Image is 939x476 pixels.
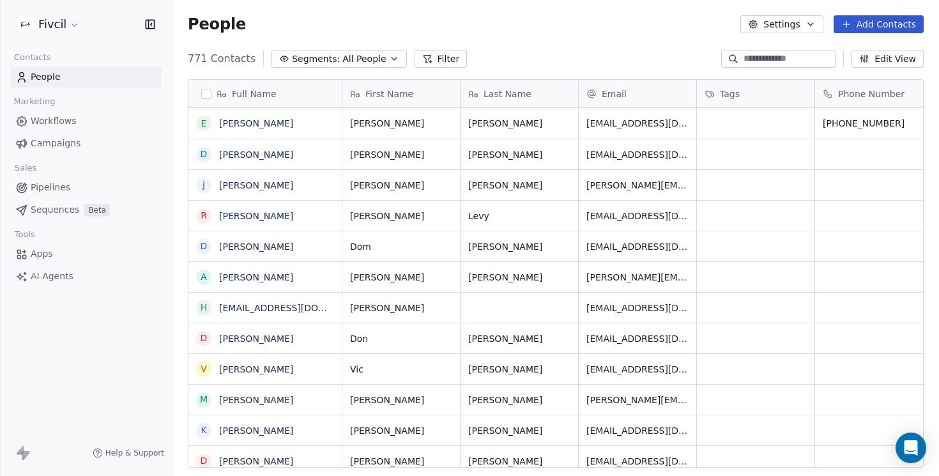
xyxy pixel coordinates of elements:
[188,80,342,107] div: Full Name
[740,15,823,33] button: Settings
[31,114,77,128] span: Workflows
[468,394,570,406] span: [PERSON_NAME]
[9,225,40,244] span: Tools
[586,424,689,437] span: [EMAIL_ADDRESS][DOMAIN_NAME]
[468,332,570,345] span: [PERSON_NAME]
[219,456,293,466] a: [PERSON_NAME]
[579,80,696,107] div: Email
[468,363,570,376] span: [PERSON_NAME]
[31,70,61,84] span: People
[468,455,570,468] span: [PERSON_NAME]
[201,117,207,130] div: E
[468,240,570,253] span: [PERSON_NAME]
[15,13,82,35] button: Fivcil
[586,394,689,406] span: [PERSON_NAME][EMAIL_ADDRESS][PERSON_NAME][DOMAIN_NAME]
[188,15,246,34] span: People
[219,272,293,282] a: [PERSON_NAME]
[350,302,452,314] span: [PERSON_NAME]
[350,210,452,222] span: [PERSON_NAME]
[219,364,293,374] a: [PERSON_NAME]
[484,88,531,100] span: Last Name
[823,117,925,130] span: [PHONE_NUMBER]
[38,16,66,33] span: Fivcil
[10,66,162,88] a: People
[31,247,53,261] span: Apps
[219,211,293,221] a: [PERSON_NAME]
[468,210,570,222] span: Levy
[201,209,207,222] div: R
[232,88,277,100] span: Full Name
[93,448,164,458] a: Help & Support
[602,88,627,100] span: Email
[342,80,460,107] div: First Name
[586,455,689,468] span: [EMAIL_ADDRESS][DOMAIN_NAME]
[201,240,208,253] div: D
[468,179,570,192] span: [PERSON_NAME]
[468,148,570,161] span: [PERSON_NAME]
[8,92,61,111] span: Marketing
[219,334,293,344] a: [PERSON_NAME]
[201,301,208,314] div: h
[219,395,293,405] a: [PERSON_NAME]
[9,158,42,178] span: Sales
[350,363,452,376] span: Vic
[896,433,926,463] div: Open Intercom Messenger
[586,210,689,222] span: [EMAIL_ADDRESS][DOMAIN_NAME]
[815,80,933,107] div: Phone Number
[586,148,689,161] span: [EMAIL_ADDRESS][DOMAIN_NAME]
[201,454,208,468] div: D
[461,80,578,107] div: Last Name
[350,455,452,468] span: [PERSON_NAME]
[350,117,452,130] span: [PERSON_NAME]
[200,393,208,406] div: M
[350,332,452,345] span: Don
[10,111,162,132] a: Workflows
[468,117,570,130] span: [PERSON_NAME]
[350,424,452,437] span: [PERSON_NAME]
[342,52,386,66] span: All People
[415,50,468,68] button: Filter
[8,48,56,67] span: Contacts
[31,203,79,217] span: Sequences
[350,240,452,253] span: Dom
[219,303,376,313] a: [EMAIL_ADDRESS][DOMAIN_NAME]
[10,243,162,265] a: Apps
[31,137,80,150] span: Campaigns
[586,240,689,253] span: [EMAIL_ADDRESS][DOMAIN_NAME]
[219,150,293,160] a: [PERSON_NAME]
[834,15,924,33] button: Add Contacts
[350,179,452,192] span: [PERSON_NAME]
[720,88,740,100] span: Tags
[84,204,110,217] span: Beta
[350,148,452,161] span: [PERSON_NAME]
[188,51,256,66] span: 771 Contacts
[10,199,162,220] a: SequencesBeta
[586,179,689,192] span: [PERSON_NAME][EMAIL_ADDRESS][PERSON_NAME][DOMAIN_NAME]
[219,180,293,190] a: [PERSON_NAME]
[201,148,208,161] div: D
[18,17,33,32] img: Fivcil_Square_Logo.png
[219,118,293,128] a: [PERSON_NAME]
[219,426,293,436] a: [PERSON_NAME]
[201,362,207,376] div: V
[31,270,73,283] span: AI Agents
[31,181,70,194] span: Pipelines
[292,52,340,66] span: Segments:
[10,266,162,287] a: AI Agents
[586,363,689,376] span: [EMAIL_ADDRESS][DOMAIN_NAME]
[586,302,689,314] span: [EMAIL_ADDRESS][DOMAIN_NAME]
[586,271,689,284] span: [PERSON_NAME][EMAIL_ADDRESS][DOMAIN_NAME]
[838,88,905,100] span: Phone Number
[10,177,162,198] a: Pipelines
[10,133,162,154] a: Campaigns
[188,108,342,468] div: grid
[468,271,570,284] span: [PERSON_NAME]
[219,242,293,252] a: [PERSON_NAME]
[350,271,452,284] span: [PERSON_NAME]
[697,80,814,107] div: Tags
[586,117,689,130] span: [EMAIL_ADDRESS][DOMAIN_NAME]
[586,332,689,345] span: [EMAIL_ADDRESS][DOMAIN_NAME]
[201,332,208,345] div: D
[350,394,452,406] span: [PERSON_NAME]
[201,270,207,284] div: A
